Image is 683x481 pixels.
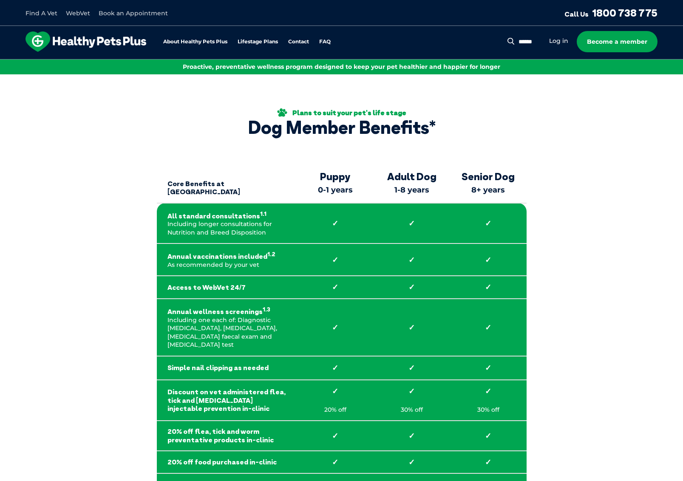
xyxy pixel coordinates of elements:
td: As recommended by your vet [157,243,297,276]
strong: Puppy [301,170,369,183]
strong: ✓ [308,219,363,228]
strong: ✓ [461,458,516,467]
sup: 1.2 [267,251,275,257]
div: Plans to suit your pet's life stage [248,108,436,117]
strong: ✓ [461,363,516,373]
strong: ✓ [384,431,439,441]
strong: ✓ [461,387,516,396]
th: 1-8 years [374,165,450,203]
p: 30% off [461,406,516,414]
div: Dog Member Benefits* [248,117,436,138]
strong: ✓ [461,255,516,265]
p: 20% off [308,406,363,414]
strong: ✓ [384,323,439,332]
sup: 1.1 [260,210,266,217]
strong: ✓ [308,387,363,396]
p: 30% off [384,406,439,414]
strong: Annual vaccinations included [167,250,286,261]
strong: Annual wellness screenings [167,306,286,316]
strong: ✓ [461,431,516,441]
img: Plans to suit your pet's life stage [277,108,287,117]
strong: ✓ [384,387,439,396]
strong: 20% off food purchased in-clinic [167,458,286,466]
th: 0-1 years [297,165,374,203]
strong: ✓ [384,458,439,467]
strong: ✓ [308,283,363,292]
strong: ✓ [461,323,516,332]
strong: ✓ [384,255,439,265]
p: Including one each of: Diagnostic [MEDICAL_DATA], [MEDICAL_DATA], [MEDICAL_DATA] faecal exam and ... [167,306,286,349]
strong: Discount on vet administered flea, tick and [MEDICAL_DATA] injectable prevention in-clinic [167,388,286,413]
strong: Simple nail clipping as needed [167,364,286,372]
strong: ✓ [384,363,439,373]
strong: Senior Dog [454,170,522,183]
strong: ✓ [384,283,439,292]
strong: ✓ [461,283,516,292]
strong: Access to WebVet 24/7 [167,283,286,291]
td: Including longer consultations for Nutrition and Breed Disposition [157,203,297,244]
strong: All standard consultations [167,210,286,221]
strong: Core Benefits at [GEOGRAPHIC_DATA] [167,172,286,196]
sup: 1.3 [263,306,270,313]
strong: ✓ [308,363,363,373]
th: 8+ years [450,165,527,203]
strong: ✓ [308,323,363,332]
strong: ✓ [308,458,363,467]
strong: ✓ [461,219,516,228]
strong: ✓ [308,431,363,441]
strong: 20% off flea, tick and worm preventative products in-clinic [167,427,286,444]
strong: Adult Dog [378,170,446,183]
strong: ✓ [308,255,363,265]
strong: ✓ [384,219,439,228]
